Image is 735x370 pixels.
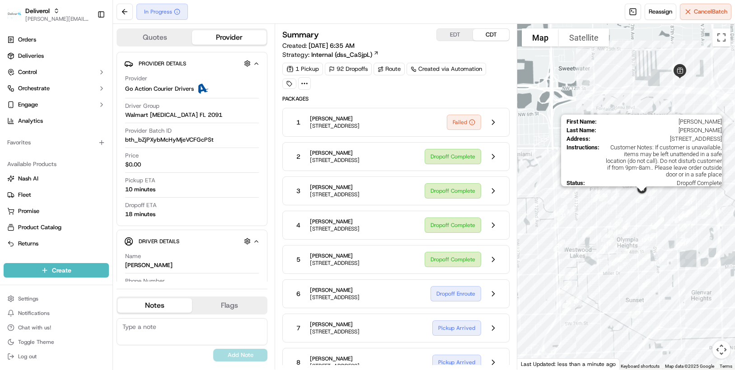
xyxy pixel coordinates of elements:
[75,140,78,147] span: •
[4,114,109,128] a: Analytics
[18,310,50,317] span: Notifications
[7,191,105,199] a: Fleet
[41,95,124,102] div: We're available if you need us!
[18,202,69,211] span: Knowledge Base
[562,264,581,283] div: 28
[282,95,510,102] span: Packages
[18,84,50,92] span: Orchestrate
[595,186,614,205] div: 36
[125,201,157,209] span: Dropoff ETA
[75,164,78,171] span: •
[665,364,714,369] span: Map data ©2025 Google
[407,63,486,75] a: Created via Automation
[4,157,109,171] div: Available Products
[600,118,722,125] span: [PERSON_NAME]
[19,86,35,102] img: 4920774857489_3d7f54699973ba98c624_72.jpg
[41,86,148,95] div: Start new chat
[296,118,300,127] span: 1
[125,74,147,83] span: Provider
[282,63,323,75] div: 1 Pickup
[296,255,300,264] span: 5
[311,50,379,59] a: Internal (dss_CaSjpL)
[310,218,360,225] span: [PERSON_NAME]
[566,144,599,178] span: Instructions :
[192,30,267,45] button: Provider
[310,122,360,129] span: [STREET_ADDRESS]
[296,289,300,298] span: 6
[124,234,260,249] button: Driver Details
[9,156,23,170] img: Grace Nketiah
[18,353,37,360] span: Log out
[125,185,155,194] div: 10 minutes
[4,97,109,112] button: Engage
[520,358,549,370] img: Google
[23,58,163,68] input: Got a question? Start typing here...
[310,355,360,362] span: [PERSON_NAME]
[670,235,689,254] div: 10
[310,294,360,301] span: [STREET_ADDRESS]
[9,36,164,51] p: Welcome 👋
[18,207,39,215] span: Promise
[125,161,141,169] span: $0.00
[649,8,672,16] span: Reassign
[192,298,267,313] button: Flags
[604,189,623,208] div: 37
[125,252,141,260] span: Name
[7,207,105,215] a: Promise
[640,229,659,248] div: 12
[9,117,61,125] div: Past conversations
[296,324,300,333] span: 7
[557,278,576,297] div: 27
[52,266,71,275] span: Create
[64,223,109,231] a: Powered byPylon
[9,86,25,102] img: 1736555255976-a54dd68f-1ca7-489b-9aae-adbdc363a1c4
[7,175,105,183] a: Nash AI
[4,350,109,363] button: Log out
[139,238,179,245] span: Driver Details
[310,157,360,164] span: [STREET_ADDRESS]
[4,81,109,96] button: Orchestrate
[80,164,98,171] span: [DATE]
[473,29,509,41] button: CDT
[197,83,208,94] img: ActionCourier.png
[437,29,473,41] button: EDT
[645,4,676,20] button: Reassign
[608,250,627,269] div: 19
[310,362,360,370] span: [STREET_ADDRESS]
[566,292,585,311] div: 24
[18,295,38,302] span: Settings
[559,28,609,46] button: Show satellite imagery
[4,321,109,334] button: Chat with us!
[7,8,22,21] img: Deliverol
[9,9,27,27] img: Nash
[325,63,372,75] div: 92 Dropoffs
[18,140,25,148] img: 1736555255976-a54dd68f-1ca7-489b-9aae-adbdc363a1c4
[517,358,620,370] div: Last Updated: less than a minute ago
[374,63,405,75] a: Route
[566,180,585,186] span: Status :
[28,140,73,147] span: [PERSON_NAME]
[557,183,576,202] div: 33
[309,42,355,50] span: [DATE] 6:35 AM
[139,60,186,67] span: Provider Details
[125,152,139,160] span: Price
[4,236,109,251] button: Returns
[4,336,109,348] button: Toggle Theme
[125,127,172,135] span: Provider Batch ID
[635,275,654,294] div: 22
[628,303,647,322] div: 23
[125,277,165,285] span: Phone Number
[125,176,155,185] span: Pickup ETA
[4,263,109,277] button: Create
[603,144,722,178] span: Customer Notes: If customer is unavailable, items may be left unattended in a safe location (do n...
[675,206,694,225] div: 43
[125,102,159,110] span: Driver Group
[310,149,360,157] span: [PERSON_NAME]
[124,56,260,71] button: Provider Details
[18,175,38,183] span: Nash AI
[90,224,109,231] span: Pylon
[634,231,653,250] div: 13
[18,101,38,109] span: Engage
[593,242,612,261] div: 17
[671,208,690,227] div: 44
